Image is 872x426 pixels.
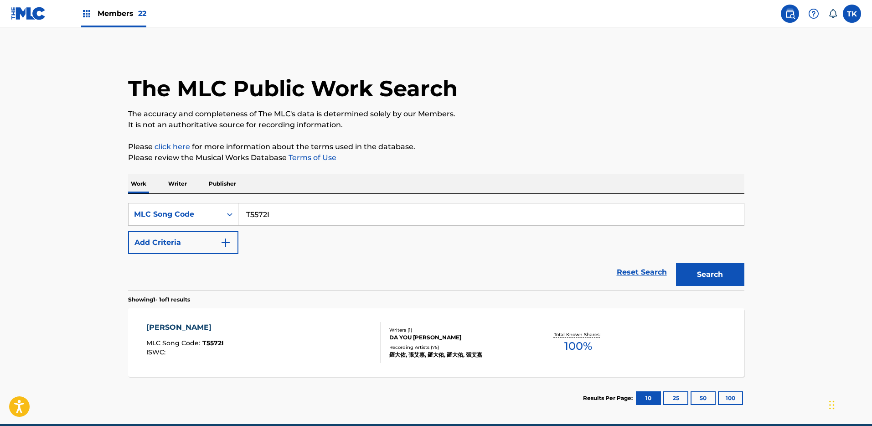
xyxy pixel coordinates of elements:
div: [PERSON_NAME] [146,322,224,333]
a: Public Search [781,5,799,23]
p: Total Known Shares: [554,331,603,338]
div: Notifications [828,9,837,18]
form: Search Form [128,203,744,291]
button: 25 [663,391,688,405]
img: Top Rightsholders [81,8,92,19]
button: 10 [636,391,661,405]
p: The accuracy and completeness of The MLC's data is determined solely by our Members. [128,109,744,119]
span: ISWC : [146,348,168,356]
p: Results Per Page: [583,394,635,402]
iframe: Resource Center [846,282,872,355]
div: Writers ( 1 ) [389,327,527,333]
p: Writer [165,174,190,193]
div: Drag [829,391,835,419]
p: Publisher [206,174,239,193]
img: 9d2ae6d4665cec9f34b9.svg [220,237,231,248]
p: It is not an authoritative source for recording information. [128,119,744,130]
div: DA YOU [PERSON_NAME] [389,333,527,342]
div: User Menu [843,5,861,23]
span: Members [98,8,146,19]
img: MLC Logo [11,7,46,20]
button: Add Criteria [128,231,238,254]
a: [PERSON_NAME]MLC Song Code:T5572IISWC:Writers (1)DA YOU [PERSON_NAME]Recording Artists (75)羅大佑, 張... [128,308,744,377]
img: search [784,8,795,19]
a: Reset Search [612,262,671,282]
h1: The MLC Public Work Search [128,75,458,102]
span: 22 [138,9,146,18]
div: Help [805,5,823,23]
div: 羅大佑, 張艾嘉, 羅大佑, 羅大佑, 張艾嘉 [389,351,527,359]
div: Recording Artists ( 75 ) [389,344,527,351]
p: Please for more information about the terms used in the database. [128,141,744,152]
p: Work [128,174,149,193]
img: help [808,8,819,19]
span: T5572I [202,339,224,347]
span: 100 % [564,338,592,354]
a: Terms of Use [287,153,336,162]
a: click here [155,142,190,151]
div: MLC Song Code [134,209,216,220]
button: 100 [718,391,743,405]
span: MLC Song Code : [146,339,202,347]
p: Showing 1 - 1 of 1 results [128,296,190,304]
iframe: Chat Widget [826,382,872,426]
button: 50 [691,391,716,405]
p: Please review the Musical Works Database [128,152,744,163]
button: Search [676,263,744,286]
